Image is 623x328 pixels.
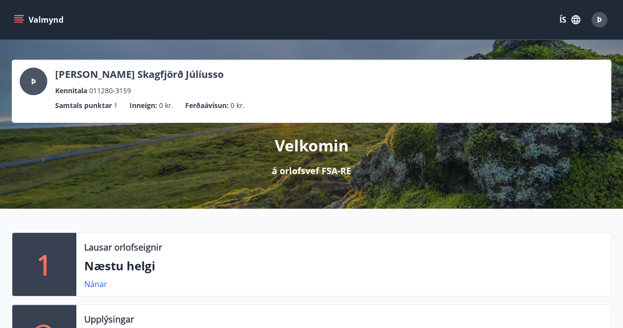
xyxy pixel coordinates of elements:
[159,100,173,111] span: 0 kr.
[84,241,162,254] p: Lausar orlofseignir
[36,246,52,283] p: 1
[130,100,157,111] p: Inneign :
[185,100,229,111] p: Ferðaávísun :
[55,100,112,111] p: Samtals punktar
[55,68,224,81] p: [PERSON_NAME] Skagfjörð Júlíusso
[275,135,349,156] p: Velkomin
[84,257,603,274] p: Næstu helgi
[31,76,36,87] span: Þ
[272,164,351,177] p: á orlofsvef FSA-RE
[230,100,245,111] span: 0 kr.
[84,313,134,326] p: Upplýsingar
[114,100,118,111] span: 1
[12,11,67,29] button: menu
[84,279,107,290] a: Nánar
[554,11,586,29] button: ÍS
[588,8,611,32] button: Þ
[55,85,87,96] p: Kennitala
[89,85,131,96] span: 011280-3159
[597,14,602,25] span: Þ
